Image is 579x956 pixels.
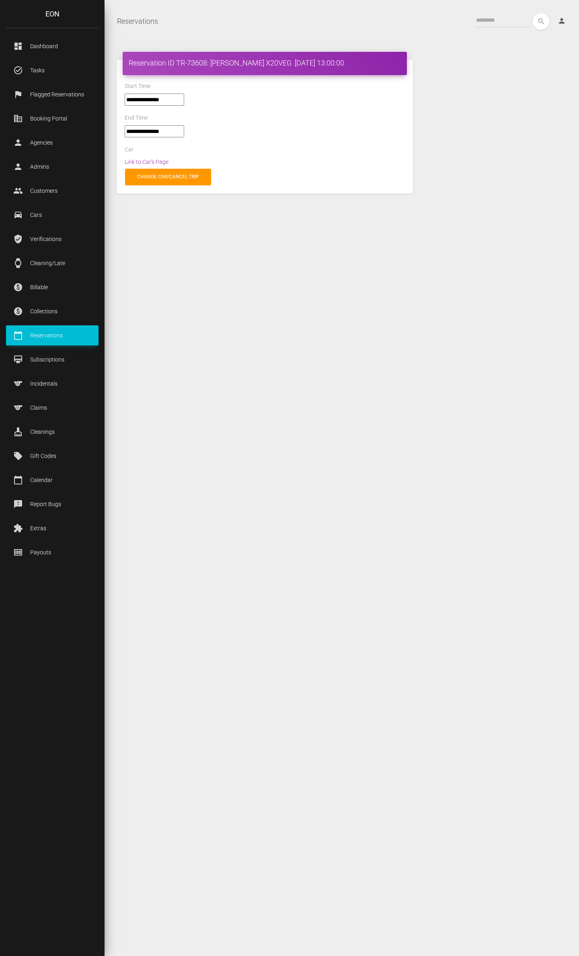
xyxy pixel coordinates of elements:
[117,11,158,31] a: Reservations
[6,205,99,225] a: drive_eta Cars
[6,422,99,442] a: cleaning_services Cleanings
[12,40,92,52] p: Dashboard
[12,64,92,76] p: Tasks
[125,159,168,165] a: Link to Car's Page
[12,257,92,269] p: Cleaning/Late
[12,426,92,438] p: Cleanings
[12,305,92,317] p: Collections
[12,450,92,462] p: Gift Codes
[12,402,92,414] p: Claims
[6,518,99,538] a: extension Extras
[12,137,92,149] p: Agencies
[12,209,92,221] p: Cars
[558,17,566,25] i: person
[6,277,99,297] a: paid Billable
[12,353,92,366] p: Subscriptions
[12,185,92,197] p: Customers
[12,498,92,510] p: Report Bugs
[6,181,99,201] a: people Customers
[6,84,99,104] a: flag Flagged Reservations
[6,157,99,177] a: person Admins
[12,546,92,558] p: Payouts
[6,253,99,273] a: watch Cleaning/Late
[125,82,150,90] label: Start Time
[6,229,99,249] a: verified_user Verifications
[6,108,99,129] a: corporate_fare Booking Portal
[6,301,99,321] a: paid Collections
[6,325,99,345] a: calendar_today Reservations
[12,522,92,534] p: Extras
[12,281,92,293] p: Billable
[6,349,99,370] a: card_membership Subscriptions
[125,114,148,122] label: End Time
[12,161,92,173] p: Admins
[6,494,99,514] a: feedback Report Bugs
[125,169,211,185] a: Change car/cancel trip
[6,60,99,80] a: task_alt Tasks
[125,146,133,154] label: Car
[12,112,92,125] p: Booking Portal
[6,36,99,56] a: dashboard Dashboard
[12,233,92,245] p: Verifications
[6,542,99,562] a: money Payouts
[6,374,99,394] a: sports Incidentals
[129,58,401,68] h4: Reservation ID TR-73608: [PERSON_NAME] X20VEG [DATE] 13:00:00
[6,470,99,490] a: calendar_today Calendar
[12,474,92,486] p: Calendar
[12,378,92,390] p: Incidentals
[12,329,92,341] p: Reservations
[552,13,573,29] a: person
[533,13,549,30] button: search
[6,446,99,466] a: local_offer Gift Codes
[6,133,99,153] a: person Agencies
[12,88,92,100] p: Flagged Reservations
[6,398,99,418] a: sports Claims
